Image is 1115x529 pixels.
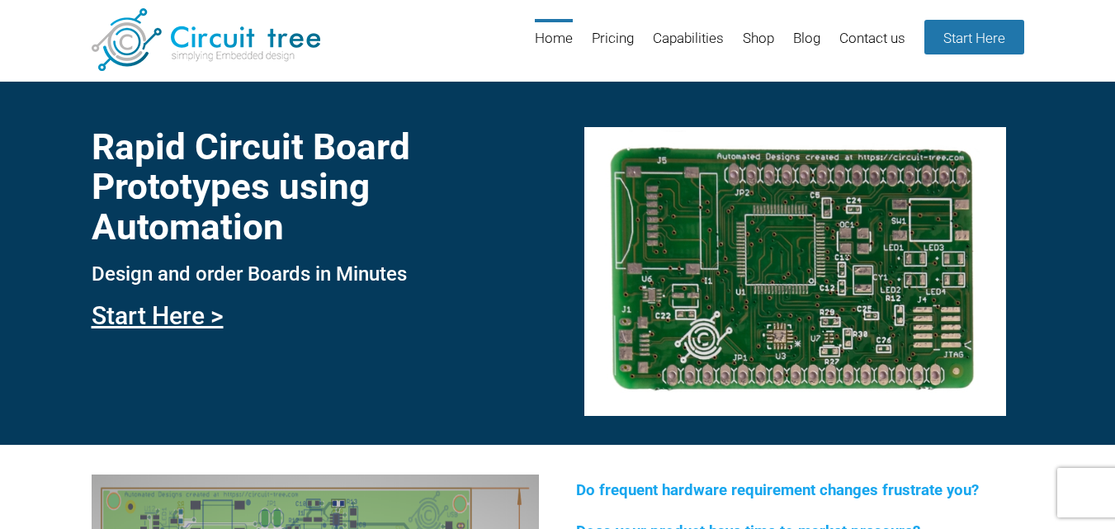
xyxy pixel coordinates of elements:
a: Start Here > [92,301,224,330]
h1: Rapid Circuit Board Prototypes using Automation [92,127,539,247]
a: Shop [743,19,774,73]
a: Home [535,19,573,73]
a: Blog [793,19,820,73]
span: Do frequent hardware requirement changes frustrate you? [576,481,979,499]
img: Circuit Tree [92,8,320,71]
a: Pricing [592,19,634,73]
a: Capabilities [653,19,724,73]
a: Contact us [839,19,905,73]
h3: Design and order Boards in Minutes [92,263,539,285]
a: Start Here [924,20,1024,54]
